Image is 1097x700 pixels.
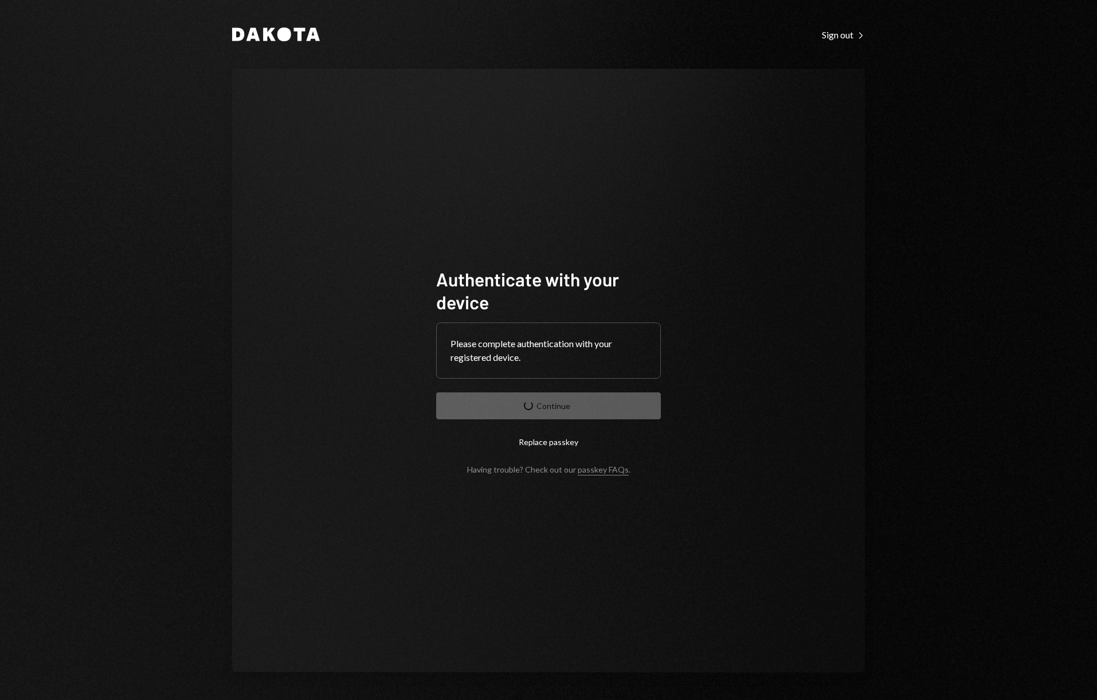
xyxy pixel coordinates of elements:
[822,28,865,41] a: Sign out
[822,29,865,41] div: Sign out
[436,268,661,313] h1: Authenticate with your device
[436,428,661,455] button: Replace passkey
[467,465,630,474] div: Having trouble? Check out our .
[450,337,647,364] div: Please complete authentication with your registered device.
[578,465,629,475] a: passkey FAQs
